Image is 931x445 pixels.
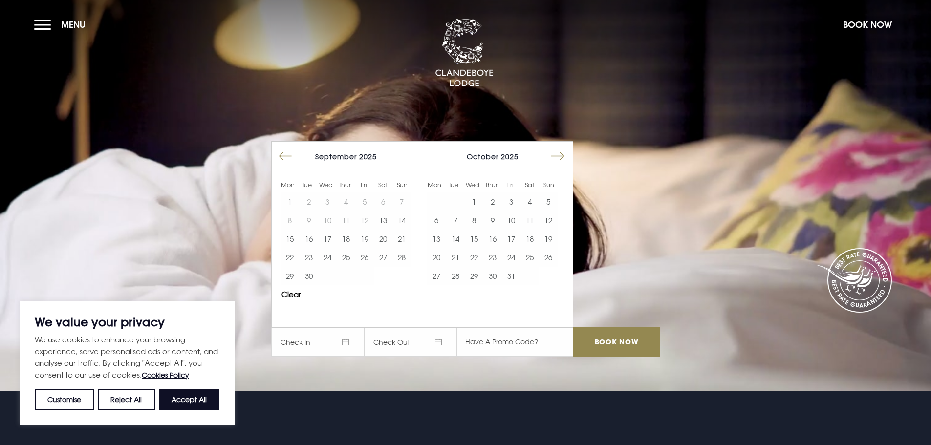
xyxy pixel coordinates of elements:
[483,192,502,211] td: Choose Thursday, October 2, 2025 as your start date.
[465,267,483,285] button: 29
[465,248,483,267] td: Choose Wednesday, October 22, 2025 as your start date.
[374,248,392,267] button: 27
[281,267,299,285] button: 29
[539,192,558,211] button: 5
[539,211,558,230] button: 12
[520,248,539,267] button: 25
[483,192,502,211] button: 2
[539,192,558,211] td: Choose Sunday, October 5, 2025 as your start date.
[502,267,520,285] td: Choose Friday, October 31, 2025 as your start date.
[465,248,483,267] button: 22
[98,389,154,410] button: Reject All
[457,327,573,357] input: Have A Promo Code?
[281,230,299,248] td: Choose Monday, September 15, 2025 as your start date.
[427,230,446,248] td: Choose Monday, October 13, 2025 as your start date.
[465,230,483,248] button: 15
[281,248,299,267] button: 22
[427,211,446,230] button: 6
[539,248,558,267] button: 26
[337,230,355,248] td: Choose Thursday, September 18, 2025 as your start date.
[483,230,502,248] button: 16
[315,152,357,161] span: September
[299,230,318,248] td: Choose Tuesday, September 16, 2025 as your start date.
[374,248,392,267] td: Choose Saturday, September 27, 2025 as your start date.
[427,211,446,230] td: Choose Monday, October 6, 2025 as your start date.
[483,267,502,285] td: Choose Thursday, October 30, 2025 as your start date.
[446,230,464,248] td: Choose Tuesday, October 14, 2025 as your start date.
[281,230,299,248] button: 15
[276,147,295,166] button: Move backward to switch to the previous month.
[465,211,483,230] td: Choose Wednesday, October 8, 2025 as your start date.
[446,248,464,267] td: Choose Tuesday, October 21, 2025 as your start date.
[271,327,364,357] span: Check In
[337,248,355,267] button: 25
[502,211,520,230] button: 10
[374,230,392,248] td: Choose Saturday, September 20, 2025 as your start date.
[35,389,94,410] button: Customise
[446,267,464,285] button: 28
[318,248,337,267] button: 24
[427,230,446,248] button: 13
[446,230,464,248] button: 14
[318,230,337,248] td: Choose Wednesday, September 17, 2025 as your start date.
[502,230,520,248] td: Choose Friday, October 17, 2025 as your start date.
[20,301,235,425] div: We value your privacy
[34,14,90,35] button: Menu
[392,248,411,267] td: Choose Sunday, September 28, 2025 as your start date.
[483,211,502,230] button: 9
[337,248,355,267] td: Choose Thursday, September 25, 2025 as your start date.
[502,248,520,267] button: 24
[446,211,464,230] button: 7
[355,248,374,267] td: Choose Friday, September 26, 2025 as your start date.
[465,267,483,285] td: Choose Wednesday, October 29, 2025 as your start date.
[539,230,558,248] td: Choose Sunday, October 19, 2025 as your start date.
[61,19,86,30] span: Menu
[35,316,219,328] p: We value your privacy
[838,14,897,35] button: Book Now
[502,211,520,230] td: Choose Friday, October 10, 2025 as your start date.
[520,211,539,230] td: Choose Saturday, October 11, 2025 as your start date.
[281,248,299,267] td: Choose Monday, September 22, 2025 as your start date.
[465,192,483,211] button: 1
[355,248,374,267] button: 26
[520,230,539,248] td: Choose Saturday, October 18, 2025 as your start date.
[392,211,411,230] button: 14
[364,327,457,357] span: Check Out
[427,248,446,267] button: 20
[299,248,318,267] button: 23
[392,230,411,248] td: Choose Sunday, September 21, 2025 as your start date.
[465,211,483,230] button: 8
[318,248,337,267] td: Choose Wednesday, September 24, 2025 as your start date.
[483,267,502,285] button: 30
[539,230,558,248] button: 19
[299,267,318,285] button: 30
[520,192,539,211] td: Choose Saturday, October 4, 2025 as your start date.
[299,267,318,285] td: Choose Tuesday, September 30, 2025 as your start date.
[446,267,464,285] td: Choose Tuesday, October 28, 2025 as your start date.
[520,248,539,267] td: Choose Saturday, October 25, 2025 as your start date.
[318,230,337,248] button: 17
[392,211,411,230] td: Choose Sunday, September 14, 2025 as your start date.
[355,230,374,248] td: Choose Friday, September 19, 2025 as your start date.
[142,371,189,379] a: Cookies Policy
[281,267,299,285] td: Choose Monday, September 29, 2025 as your start date.
[446,211,464,230] td: Choose Tuesday, October 7, 2025 as your start date.
[502,267,520,285] button: 31
[374,211,392,230] td: Choose Saturday, September 13, 2025 as your start date.
[427,248,446,267] td: Choose Monday, October 20, 2025 as your start date.
[465,192,483,211] td: Choose Wednesday, October 1, 2025 as your start date.
[483,211,502,230] td: Choose Thursday, October 9, 2025 as your start date.
[502,192,520,211] td: Choose Friday, October 3, 2025 as your start date.
[483,248,502,267] button: 23
[502,192,520,211] button: 3
[359,152,377,161] span: 2025
[392,248,411,267] button: 28
[446,248,464,267] button: 21
[392,230,411,248] button: 21
[374,230,392,248] button: 20
[465,230,483,248] td: Choose Wednesday, October 15, 2025 as your start date.
[502,248,520,267] td: Choose Friday, October 24, 2025 as your start date.
[299,230,318,248] button: 16
[35,334,219,381] p: We use cookies to enhance your browsing experience, serve personalised ads or content, and analys...
[467,152,498,161] span: October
